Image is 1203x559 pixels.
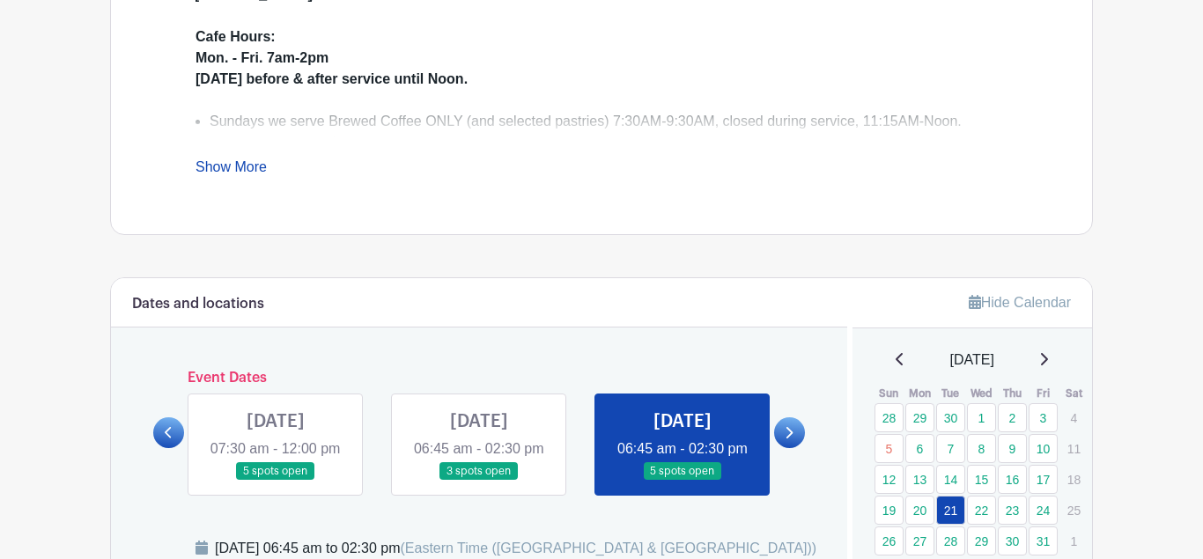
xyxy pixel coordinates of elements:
a: 30 [998,526,1027,555]
a: 20 [905,496,934,525]
h6: Event Dates [184,370,774,386]
a: 14 [936,465,965,494]
p: 25 [1059,496,1089,524]
a: 27 [905,526,934,555]
a: 2 [998,403,1027,432]
a: 12 [875,465,904,494]
a: 17 [1029,465,1058,494]
a: 19 [875,496,904,525]
a: Hide Calendar [969,295,1071,310]
a: 30 [936,403,965,432]
p: 11 [1059,435,1089,462]
th: Sat [1059,385,1089,402]
div: [DATE] 06:45 am to 02:30 pm [215,538,816,559]
a: 23 [998,496,1027,525]
a: 13 [905,465,934,494]
th: Sun [874,385,904,402]
a: 31 [1029,526,1058,555]
a: 24 [1029,496,1058,525]
li: Sundays we serve Brewed Coffee ONLY (and selected pastries) 7:30AM-9:30AM, closed during service,... [210,111,1007,132]
a: 28 [875,403,904,432]
a: 29 [905,403,934,432]
a: 10 [1029,434,1058,463]
span: [DATE] [950,349,994,371]
th: Tue [935,385,966,402]
a: 16 [998,465,1027,494]
a: 22 [967,496,996,525]
a: 3 [1029,403,1058,432]
th: Fri [1028,385,1059,402]
h6: Dates and locations [132,296,264,313]
a: 1 [967,403,996,432]
a: Show More [196,159,267,181]
a: 9 [998,434,1027,463]
th: Mon [904,385,935,402]
a: 26 [875,526,904,555]
th: Wed [966,385,997,402]
a: 29 [967,526,996,555]
span: (Eastern Time ([GEOGRAPHIC_DATA] & [GEOGRAPHIC_DATA])) [400,541,816,555]
p: 18 [1059,466,1089,493]
a: 28 [936,526,965,555]
p: 4 [1059,404,1089,431]
a: 21 [936,496,965,525]
p: 1 [1059,527,1089,555]
th: Thu [997,385,1028,402]
a: 8 [967,434,996,463]
a: 6 [905,434,934,463]
strong: Cafe Hours: Mon. - Fri. 7am-2pm [DATE] before & after service until Noon. [196,29,468,86]
a: 15 [967,465,996,494]
a: 5 [875,434,904,463]
li: Volunteers are needed on all days including Sundays! [210,132,1007,153]
a: 7 [936,434,965,463]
